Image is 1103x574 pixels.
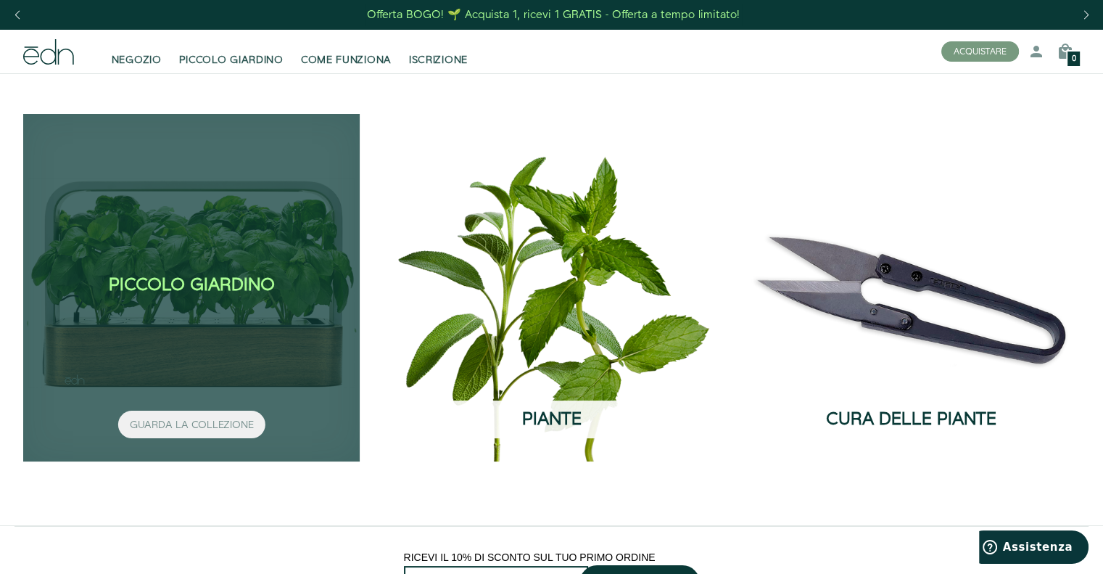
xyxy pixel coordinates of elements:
a: COME FUNZIONA [292,36,400,67]
button: ACQUISTARE [941,41,1019,62]
font: NEGOZIO [112,53,162,67]
a: PICCOLO GIARDINO [170,36,292,67]
font: PICCOLO GIARDINO [179,53,284,67]
a: Cura delle piante [743,114,1080,462]
a: Piccolo Giardino GUARDA LA COLLEZIONE [23,114,360,462]
font: Piccolo Giardino [109,273,275,298]
iframe: Apre un widget che permette di trovare ulteriori informazioni [979,530,1088,567]
font: COME FUNZIONA [301,53,392,67]
img: Cura delle piante [743,114,1080,451]
a: NEGOZIO [103,36,170,67]
font: Piante [521,407,581,432]
font: 0 [1072,53,1076,65]
font: ISCRIZIONE [409,53,468,67]
a: ISCRIZIONE [400,36,476,67]
font: Offerta BOGO! 🌱 Acquista 1, ricevi 1 GRATIS - Offerta a tempo limitato! [367,7,740,22]
font: ACQUISTARE [954,46,1007,58]
img: Piante [383,114,719,462]
button: GUARDA LA COLLEZIONE [118,411,265,439]
font: GUARDA LA COLLEZIONE [130,417,254,432]
font: Cura delle piante [826,407,996,432]
a: Offerta BOGO! 🌱 Acquista 1, ricevi 1 GRATIS - Offerta a tempo limitato! [365,4,742,26]
font: RICEVI IL 10% DI SCONTO SUL TUO PRIMO ORDINE [404,552,656,563]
